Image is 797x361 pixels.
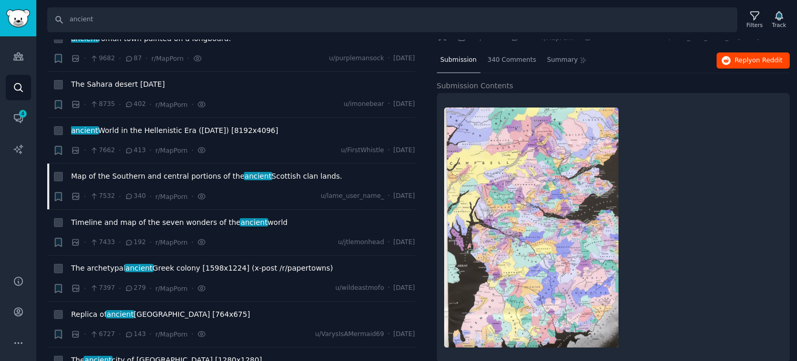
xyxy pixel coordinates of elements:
span: u/purplemansock [329,54,384,63]
span: · [119,283,121,294]
span: [DATE] [393,54,415,63]
span: · [84,99,86,110]
span: 340 [125,192,146,201]
span: ancient [70,34,99,43]
span: World in the Hellenistic Era ([DATE]) [8192x4096] [71,125,278,136]
span: ancient [244,172,273,180]
span: · [191,99,193,110]
button: Track [768,9,790,31]
img: Map of the Southern and central portions of the ancient Scottish clan lands. [444,108,619,347]
a: The Sahara desert [DATE] [71,79,165,90]
span: Reply [735,56,782,65]
a: The archetypalancientGreek colony [1598x1224] (x-post /r/papertowns) [71,263,333,274]
span: [DATE] [393,192,415,201]
span: · [119,237,121,248]
span: r/MapPorn [155,285,187,292]
span: · [388,284,390,293]
span: · [119,145,121,156]
span: u/VarysIsAMermaid69 [315,330,384,339]
span: ancient [106,310,135,318]
span: 7433 [90,238,115,247]
a: 4 [6,105,31,131]
span: [DATE] [393,284,415,293]
span: · [119,329,121,340]
span: ancient [70,126,99,135]
input: Search Keyword [47,7,737,32]
span: u/FirstWhistle [341,146,384,155]
span: on Reddit [752,57,782,64]
span: u/imonebear [343,100,384,109]
span: · [388,100,390,109]
span: Submission Contents [437,81,514,91]
span: 192 [125,238,146,247]
span: · [388,238,390,247]
span: · [187,53,189,64]
span: 7397 [90,284,115,293]
span: · [149,191,152,202]
span: 7532 [90,192,115,201]
span: [DATE] [393,146,415,155]
span: 143 [125,330,146,339]
span: Submission [441,56,477,65]
span: 7662 [90,146,115,155]
button: Replyon Reddit [717,52,790,69]
span: u/lame_user_name_ [321,192,384,201]
span: 9682 [90,54,115,63]
span: · [191,191,193,202]
span: · [84,329,86,340]
a: Map of the Southern and central portions of theancientScottish clan lands. [71,171,342,182]
span: · [388,146,390,155]
img: GummySearch logo [6,9,30,28]
span: 413 [125,146,146,155]
span: · [191,283,193,294]
span: [DATE] [393,100,415,109]
span: · [191,145,193,156]
span: · [388,330,390,339]
span: · [84,283,86,294]
a: ancientWorld in the Hellenistic Era ([DATE]) [8192x4096] [71,125,278,136]
div: Track [772,21,786,29]
span: Map of the Southern and central portions of the Scottish clan lands. [71,171,342,182]
span: · [388,54,390,63]
span: Timeline and map of the seven wonders of the world [71,217,287,228]
span: The archetypal Greek colony [1598x1224] (x-post /r/papertowns) [71,263,333,274]
span: ancient [125,264,154,272]
span: u/wildeastmofo [335,284,384,293]
span: · [119,53,121,64]
span: 279 [125,284,146,293]
span: r/MapPorn [155,331,187,338]
span: · [84,145,86,156]
span: [DATE] [393,330,415,339]
span: r/MapPorn [155,239,187,246]
span: · [149,145,152,156]
div: Filters [747,21,763,29]
span: · [149,329,152,340]
span: · [149,283,152,294]
span: Summary [547,56,578,65]
span: · [149,237,152,248]
span: r/MapPorn [152,55,184,62]
span: 87 [125,54,142,63]
span: · [388,192,390,201]
span: 402 [125,100,146,109]
span: · [191,329,193,340]
span: · [119,191,121,202]
span: · [84,237,86,248]
span: · [149,99,152,110]
span: · [191,237,193,248]
span: Replica of [GEOGRAPHIC_DATA] [764x675] [71,309,250,320]
span: 6727 [90,330,115,339]
span: · [84,53,86,64]
span: r/MapPorn [155,101,187,109]
span: 8735 [90,100,115,109]
span: r/MapPorn [155,193,187,200]
span: [DATE] [393,238,415,247]
span: · [119,99,121,110]
span: 340 Comments [488,56,537,65]
a: Replica ofancient[GEOGRAPHIC_DATA] [764x675] [71,309,250,320]
span: · [145,53,147,64]
span: u/jtlemonhead [338,238,384,247]
span: 4 [18,110,28,117]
